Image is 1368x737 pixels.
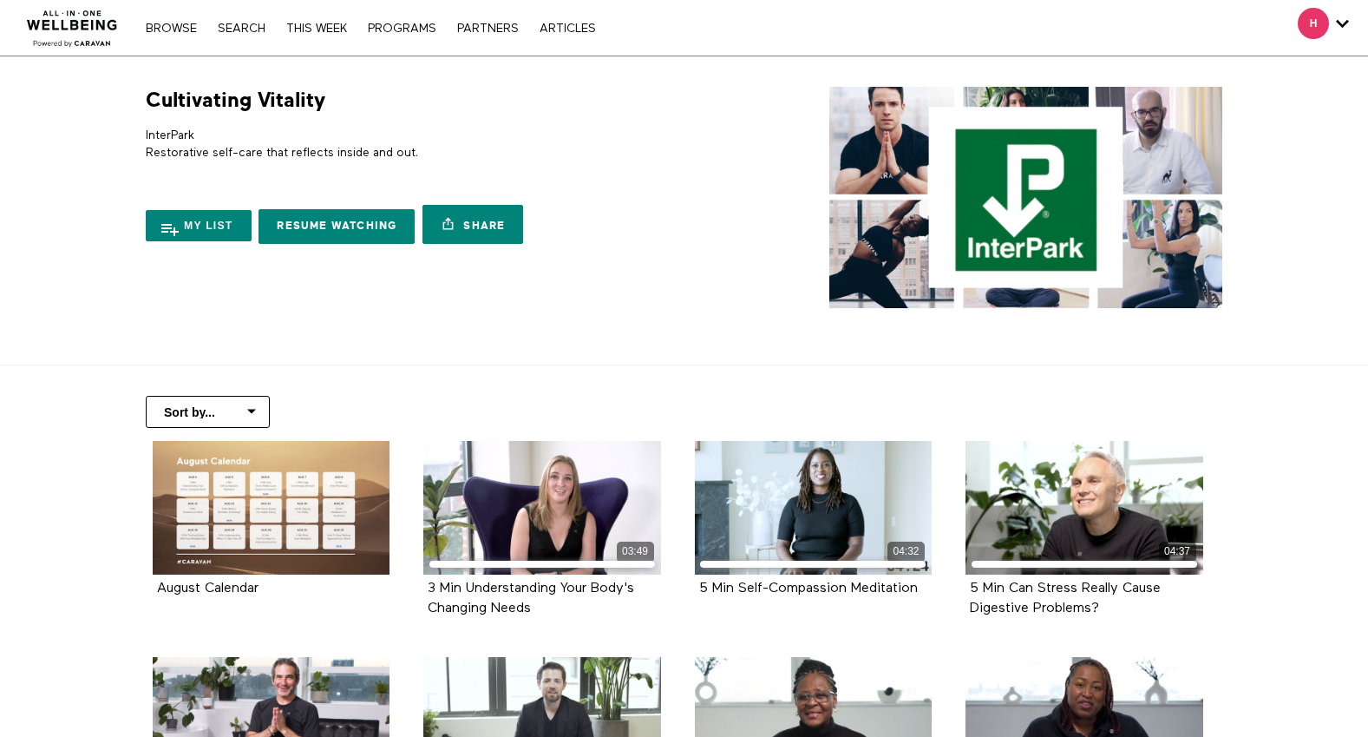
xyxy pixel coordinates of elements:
a: 5 Min Can Stress Really Cause Digestive Problems? 04:37 [965,441,1203,575]
a: August Calendar [157,582,259,595]
h1: Cultivating Vitality [146,87,325,114]
a: 3 Min Understanding Your Body's Changing Needs [428,582,634,615]
a: August Calendar [153,441,390,575]
a: THIS WEEK [278,23,356,35]
strong: 5 Min Can Stress Really Cause Digestive Problems? [970,582,1161,615]
a: PARTNERS [448,23,527,35]
a: 5 Min Can Stress Really Cause Digestive Problems? [970,582,1161,615]
a: Browse [137,23,206,35]
p: InterPark Restorative self-care that reflects inside and out. [146,127,677,162]
nav: Primary [137,19,604,36]
a: 5 Min Self-Compassion Meditation [699,582,918,595]
a: Share [422,205,523,244]
button: My list [146,210,252,241]
strong: August Calendar [157,582,259,596]
div: 04:32 [887,542,925,562]
a: 3 Min Understanding Your Body's Changing Needs 03:49 [423,441,661,575]
a: Resume Watching [259,209,415,244]
img: Cultivating Vitality [829,87,1222,308]
a: ARTICLES [531,23,605,35]
div: 03:49 [617,542,654,562]
strong: 3 Min Understanding Your Body's Changing Needs [428,582,634,615]
a: Search [209,23,274,35]
a: PROGRAMS [359,23,445,35]
div: 04:37 [1159,542,1196,562]
a: 5 Min Self-Compassion Meditation 04:32 [695,441,933,575]
strong: 5 Min Self-Compassion Meditation [699,582,918,596]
